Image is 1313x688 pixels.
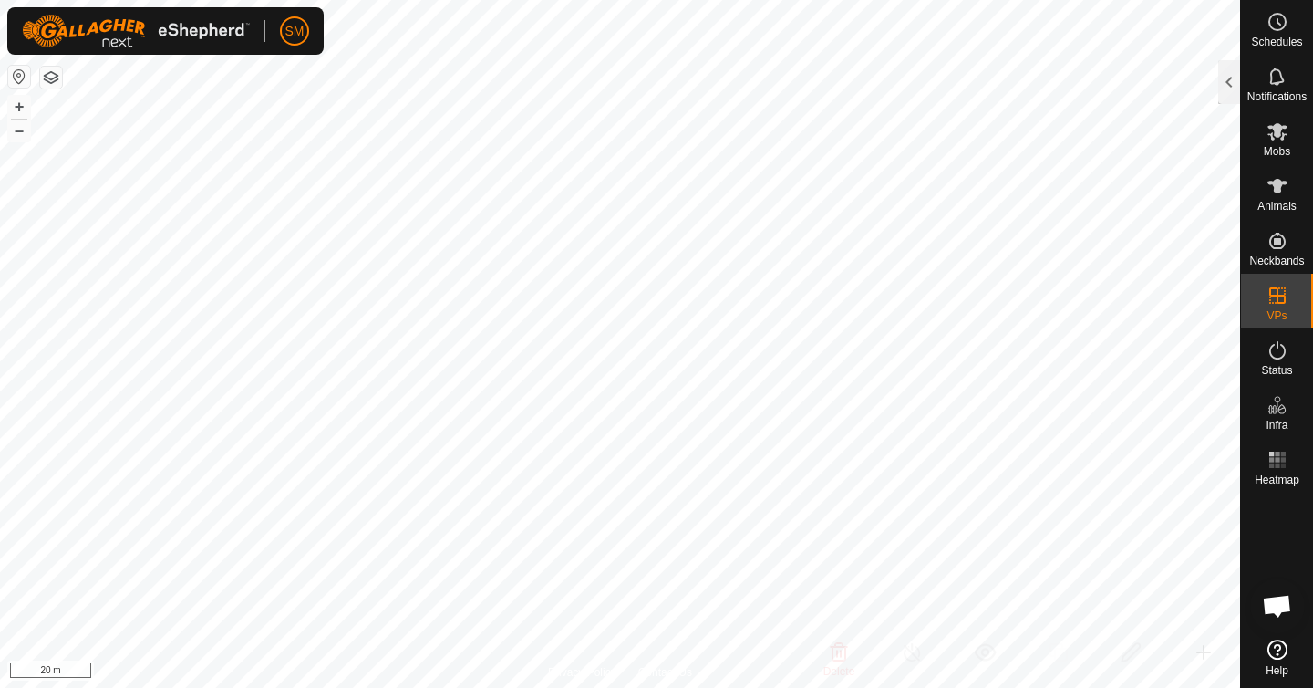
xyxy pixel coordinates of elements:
a: Privacy Policy [548,664,616,681]
button: Map Layers [40,67,62,89]
span: Schedules [1251,36,1302,47]
img: Gallagher Logo [22,15,250,47]
button: Reset Map [8,66,30,88]
a: Help [1241,632,1313,683]
span: Infra [1266,420,1287,431]
a: Open chat [1250,579,1305,633]
button: + [8,96,30,118]
span: Status [1261,365,1292,376]
span: Help [1266,665,1288,676]
span: Notifications [1247,91,1307,102]
span: SM [285,22,305,41]
span: Mobs [1264,146,1290,157]
button: – [8,120,30,141]
span: VPs [1266,310,1287,321]
span: Neckbands [1249,255,1304,266]
span: Heatmap [1255,474,1299,485]
span: Animals [1257,201,1297,212]
a: Contact Us [638,664,692,681]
